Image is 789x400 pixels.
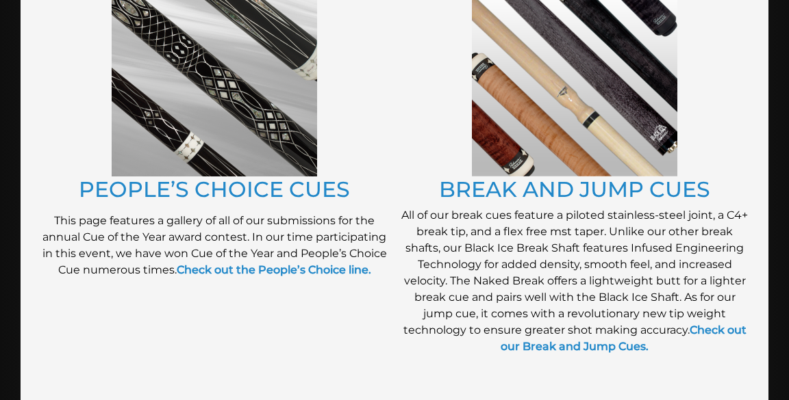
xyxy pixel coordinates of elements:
[79,176,350,202] a: PEOPLE’S CHOICE CUES
[177,263,371,276] a: Check out the People’s Choice line.
[401,207,748,355] p: All of our break cues feature a piloted stainless-steel joint, a C4+ break tip, and a flex free m...
[439,176,710,202] a: BREAK AND JUMP CUES
[41,213,388,278] p: This page features a gallery of all of our submissions for the annual Cue of the Year award conte...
